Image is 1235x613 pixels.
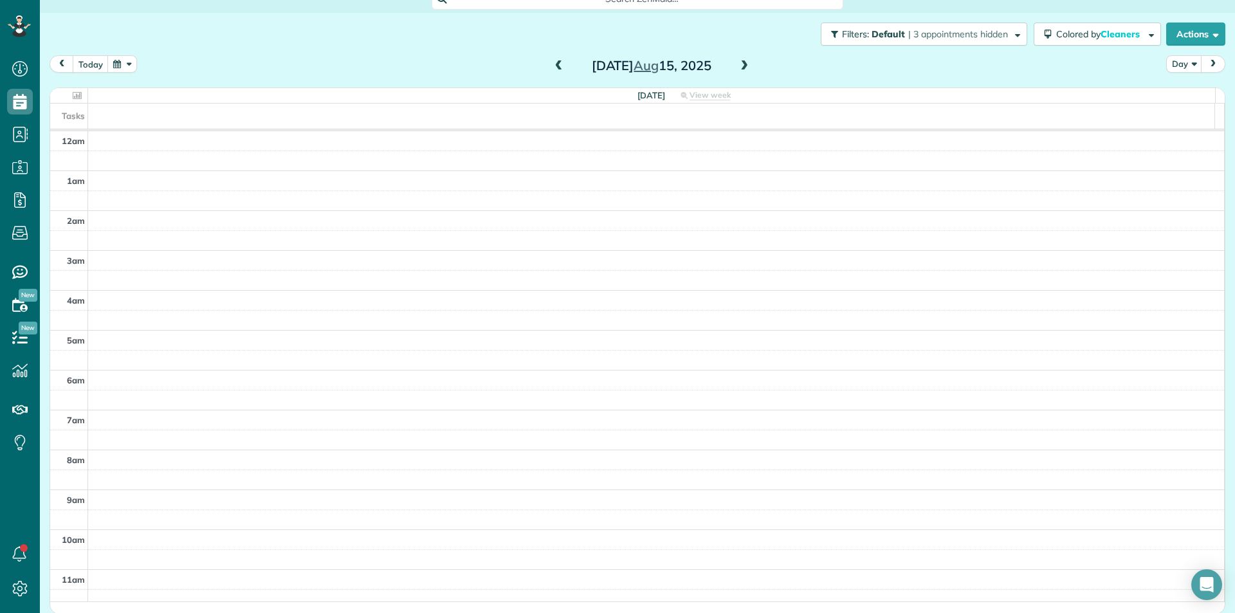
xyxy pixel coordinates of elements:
[67,495,85,505] span: 9am
[1201,55,1225,73] button: next
[821,23,1027,46] button: Filters: Default | 3 appointments hidden
[634,57,659,73] span: Aug
[1034,23,1161,46] button: Colored byCleaners
[872,28,906,40] span: Default
[67,295,85,306] span: 4am
[67,375,85,385] span: 6am
[67,176,85,186] span: 1am
[67,415,85,425] span: 7am
[50,55,74,73] button: prev
[19,289,37,302] span: New
[67,255,85,266] span: 3am
[62,111,85,121] span: Tasks
[571,59,732,73] h2: [DATE] 15, 2025
[1166,55,1202,73] button: Day
[19,322,37,334] span: New
[1101,28,1142,40] span: Cleaners
[1191,569,1222,600] div: Open Intercom Messenger
[908,28,1008,40] span: | 3 appointments hidden
[842,28,869,40] span: Filters:
[62,535,85,545] span: 10am
[1166,23,1225,46] button: Actions
[67,215,85,226] span: 2am
[62,136,85,146] span: 12am
[690,90,731,100] span: View week
[62,574,85,585] span: 11am
[1056,28,1144,40] span: Colored by
[73,55,109,73] button: today
[637,90,665,100] span: [DATE]
[814,23,1027,46] a: Filters: Default | 3 appointments hidden
[67,455,85,465] span: 8am
[67,335,85,345] span: 5am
